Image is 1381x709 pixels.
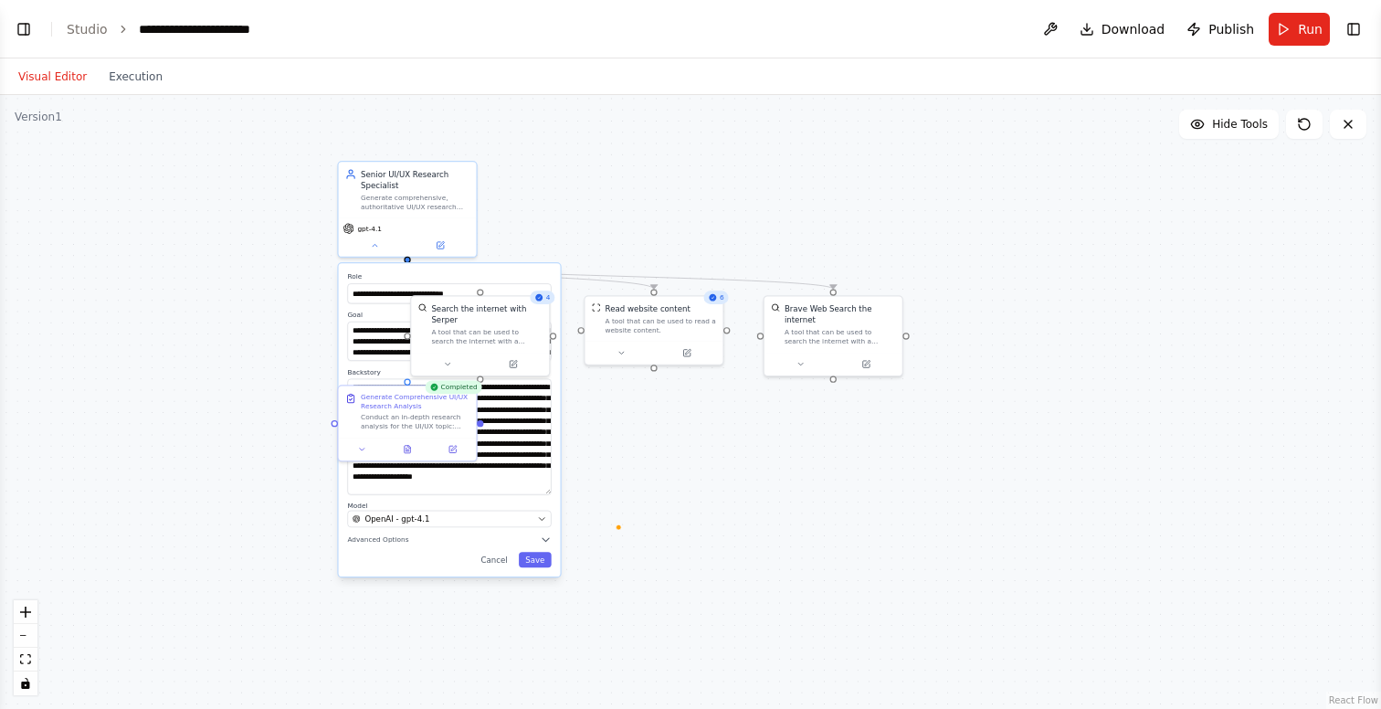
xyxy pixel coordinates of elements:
button: Run [1269,13,1330,46]
span: Publish [1208,20,1254,38]
span: gpt-4.1 [357,224,382,233]
button: toggle interactivity [14,672,37,695]
div: Generate comprehensive, authoritative UI/UX research analyses for design topics, components, and ... [361,194,469,212]
span: OpenAI - gpt-4.1 [364,513,429,524]
span: 4 [546,293,551,302]
div: 6ScrapeWebsiteToolRead website contentA tool that can be used to read a website content. [584,295,723,365]
label: Backstory [347,367,551,376]
nav: breadcrumb [67,20,292,38]
button: Open in side panel [834,357,897,371]
button: Execution [98,66,174,88]
img: SerperDevTool [418,303,427,312]
button: Open in side panel [655,346,718,360]
button: Visual Editor [7,66,98,88]
button: View output [384,443,431,457]
div: A tool that can be used to read a website content. [606,316,716,334]
button: Publish [1179,13,1261,46]
button: Show left sidebar [11,16,37,42]
button: Cancel [474,552,514,567]
span: Run [1298,20,1323,38]
button: zoom in [14,600,37,624]
button: Advanced Options [347,534,551,545]
a: React Flow attribution [1329,695,1378,705]
div: Conduct an in-depth research analysis for the UI/UX topic: {topic}. Research current trends, best... [361,413,469,431]
div: A tool that can be used to search the internet with a search_query. Supports different search typ... [431,328,542,346]
div: Read website content [606,303,690,314]
button: OpenAI - gpt-4.1 [347,511,551,527]
button: Open in side panel [481,357,544,371]
button: Show right sidebar [1341,16,1366,42]
button: Open in side panel [408,238,471,252]
div: React Flow controls [14,600,37,695]
img: BraveSearchTool [771,303,780,312]
div: Brave Web Search the internet [785,303,895,326]
div: Search the internet with Serper [431,303,542,326]
a: Studio [67,22,108,37]
div: A tool that can be used to search the internet with a search_query. [785,328,895,346]
textarea: To enrich screen reader interactions, please activate Accessibility in Grammarly extension settings [347,379,551,495]
label: Goal [347,311,551,320]
div: Senior UI/UX Research Specialist [361,169,469,192]
img: ScrapeWebsiteTool [592,303,601,312]
span: Advanced Options [347,535,408,545]
div: BraveSearchToolBrave Web Search the internetA tool that can be used to search the internet with a... [764,295,903,376]
button: Download [1072,13,1173,46]
div: Version 1 [15,110,62,124]
div: 4SerperDevToolSearch the internet with SerperA tool that can be used to search the internet with ... [410,295,550,376]
label: Role [347,272,551,281]
button: fit view [14,648,37,672]
span: Hide Tools [1212,117,1268,132]
g: Edge from 2a1afcb1-6cd5-47e9-9c53-0aeaa5473d90 to 8b6b9324-e3a3-4244-a499-09bbf169e100 [402,263,838,289]
span: 6 [720,293,724,302]
label: Model [347,502,551,511]
button: Save [519,552,552,567]
button: Open in side panel [433,443,471,457]
g: Edge from 2a1afcb1-6cd5-47e9-9c53-0aeaa5473d90 to 5aa19a3f-cbfd-4af5-b70d-dc8dd1b60573 [402,263,659,289]
div: Completed [425,380,481,394]
button: zoom out [14,624,37,648]
div: Senior UI/UX Research SpecialistGenerate comprehensive, authoritative UI/UX research analyses for... [337,161,477,258]
button: Hide Tools [1179,110,1279,139]
div: Generate Comprehensive UI/UX Research Analysis [361,393,469,411]
span: Download [1102,20,1165,38]
div: CompletedGenerate Comprehensive UI/UX Research AnalysisConduct an in-depth research analysis for ... [337,385,477,461]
